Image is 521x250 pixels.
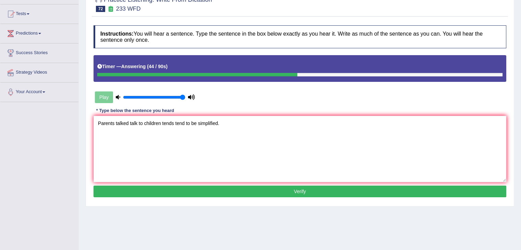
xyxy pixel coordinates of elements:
[121,64,146,69] b: Answering
[94,186,506,197] button: Verify
[100,31,134,37] b: Instructions:
[96,6,105,12] span: 72
[147,64,149,69] b: (
[0,83,78,100] a: Your Account
[94,25,506,48] h4: You will hear a sentence. Type the sentence in the box below exactly as you hear it. Write as muc...
[116,5,141,12] small: 233 WFD
[0,63,78,80] a: Strategy Videos
[0,24,78,41] a: Predictions
[0,4,78,22] a: Tests
[107,6,114,12] small: Exam occurring question
[0,43,78,61] a: Success Stories
[97,64,168,69] h5: Timer —
[166,64,168,69] b: )
[149,64,166,69] b: 44 / 90s
[94,108,177,114] div: * Type below the sentence you heard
